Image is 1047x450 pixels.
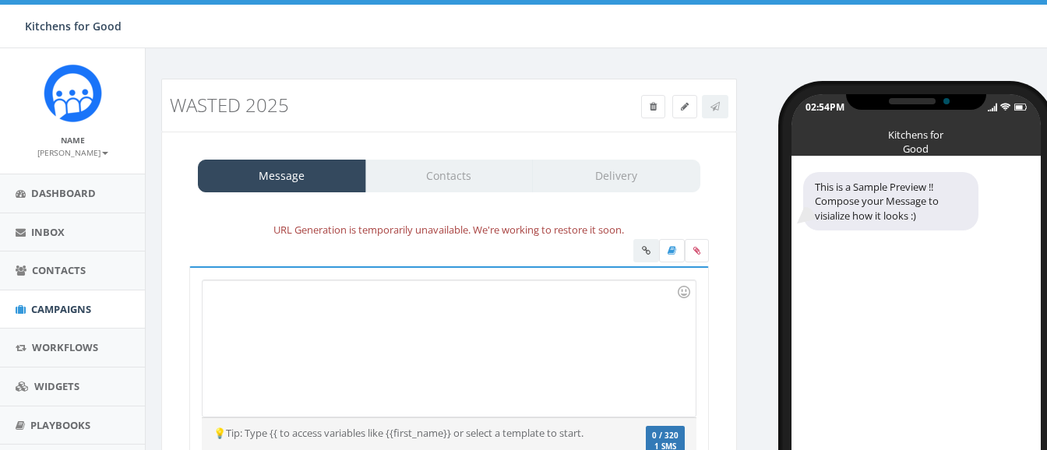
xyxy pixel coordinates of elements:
h3: Wasted 2025 [170,95,583,115]
small: [PERSON_NAME] [37,147,108,158]
label: Insert Template Text [659,239,685,262]
span: Dashboard [31,186,96,200]
span: Widgets [34,379,79,393]
span: Workflows [32,340,98,354]
span: Delete Campaign [650,100,657,113]
div: URL Generation is temporarily unavailable. We're working to restore it soon. [178,221,721,239]
img: Rally_Corp_Icon_1.png [44,64,102,122]
div: 02:54PM [806,100,844,114]
div: Kitchens for Good [877,128,955,135]
span: Edit Campaign [681,100,689,113]
span: Attach your media [685,239,709,262]
div: 💡Tip: Type {{ to access variables like {{first_name}} or select a template to start. [202,426,614,441]
span: Contacts [32,263,86,277]
span: Campaigns [31,302,91,316]
a: Message [198,160,366,192]
span: Playbooks [30,418,90,432]
a: [PERSON_NAME] [37,145,108,159]
small: Name [61,135,85,146]
span: Kitchens for Good [25,19,122,33]
span: 0 / 320 [652,431,679,441]
div: Use the TAB key to insert emoji faster [675,283,693,301]
div: This is a Sample Preview !! Compose your Message to visialize how it looks :) [803,172,978,231]
span: Inbox [31,225,65,239]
